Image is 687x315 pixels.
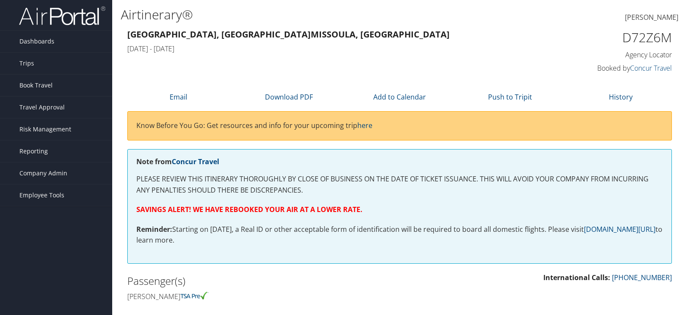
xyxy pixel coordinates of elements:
h4: Booked by [545,63,672,73]
strong: Reminder: [136,225,172,234]
h4: [PERSON_NAME] [127,292,393,301]
span: Travel Approval [19,97,65,118]
h4: Agency Locator [545,50,672,59]
a: Add to Calendar [373,92,426,102]
a: Email [170,92,187,102]
span: Book Travel [19,75,53,96]
strong: [GEOGRAPHIC_DATA], [GEOGRAPHIC_DATA] Missoula, [GEOGRAPHIC_DATA] [127,28,450,40]
strong: Note from [136,157,219,166]
p: Know Before You Go: Get resources and info for your upcoming trip [136,120,663,131]
a: Download PDF [265,92,313,102]
span: Employee Tools [19,184,64,206]
span: Reporting [19,140,48,162]
a: Concur Travel [172,157,219,166]
p: PLEASE REVIEW THIS ITINERARY THOROUGHLY BY CLOSE OF BUSINESS ON THE DATE OF TICKET ISSUANCE. THIS... [136,174,663,196]
span: Risk Management [19,119,71,140]
h4: [DATE] - [DATE] [127,44,533,53]
strong: International Calls: [543,273,610,282]
p: Starting on [DATE], a Real ID or other acceptable form of identification will be required to boar... [136,224,663,246]
a: [PHONE_NUMBER] [612,273,672,282]
span: Dashboards [19,31,54,52]
a: here [357,121,372,130]
a: Push to Tripit [488,92,532,102]
strong: SAVINGS ALERT! WE HAVE REBOOKED YOUR AIR AT A LOWER RATE. [136,205,362,214]
h2: Passenger(s) [127,274,393,288]
h1: Airtinerary® [121,6,492,24]
img: airportal-logo.png [19,6,105,26]
a: [PERSON_NAME] [625,4,678,31]
img: tsa-precheck.png [180,292,208,299]
span: Trips [19,53,34,74]
h1: D72Z6M [545,28,672,47]
a: [DOMAIN_NAME][URL] [584,225,655,234]
a: Concur Travel [630,63,672,73]
span: Company Admin [19,162,67,184]
span: [PERSON_NAME] [625,12,678,22]
a: History [609,92,633,102]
